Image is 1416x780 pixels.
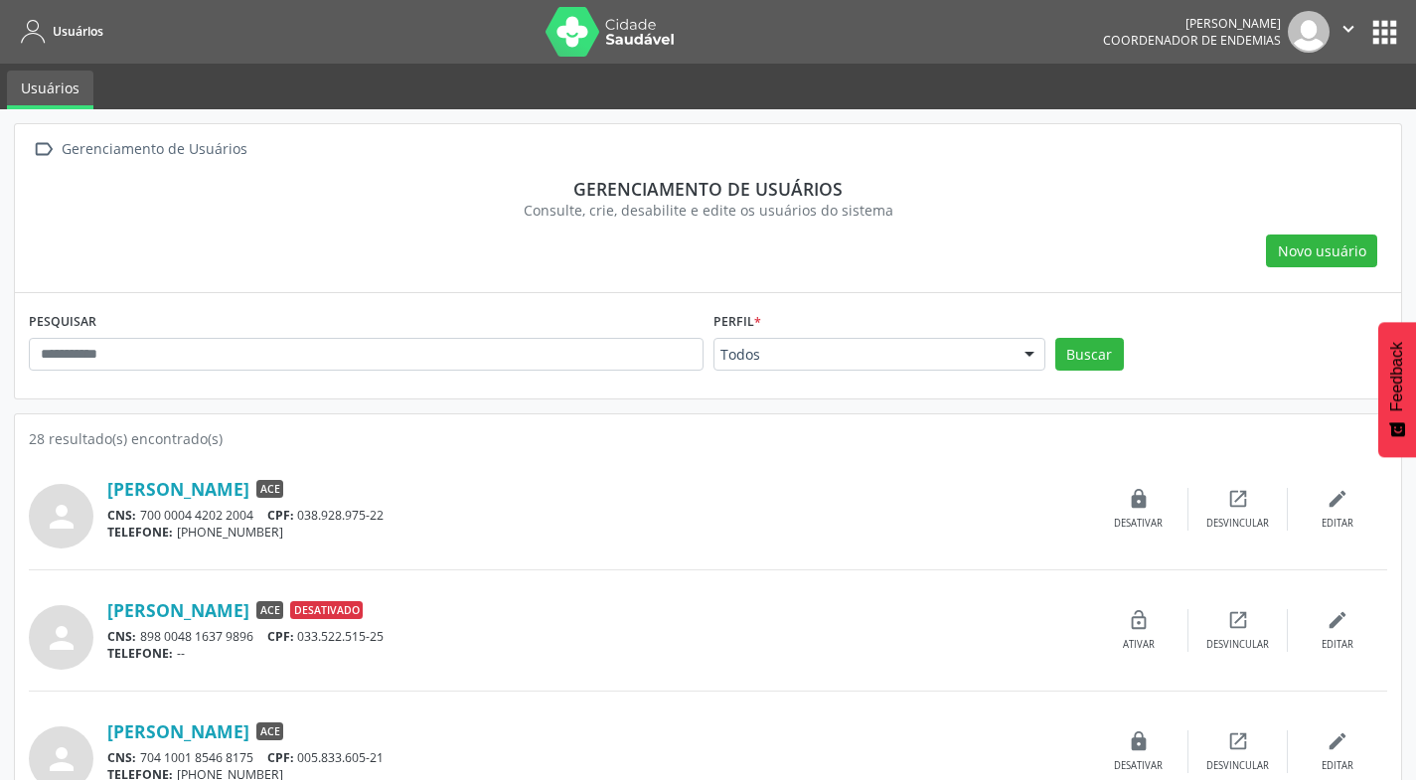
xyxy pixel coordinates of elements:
div: 704 1001 8546 8175 005.833.605-21 [107,749,1089,766]
div: Gerenciamento de Usuários [58,135,250,164]
button: Novo usuário [1266,234,1377,268]
i:  [1337,18,1359,40]
span: CNS: [107,507,136,524]
span: Coordenador de Endemias [1103,32,1281,49]
span: Todos [720,345,1005,365]
button: Feedback - Mostrar pesquisa [1378,322,1416,457]
span: Feedback [1388,342,1406,411]
span: Novo usuário [1278,240,1366,261]
span: ACE [256,722,283,740]
img: img [1288,11,1330,53]
div: Desvincular [1206,759,1269,773]
i: lock [1128,730,1150,752]
i: person [44,620,79,656]
div: Editar [1322,638,1353,652]
a: [PERSON_NAME] [107,720,249,742]
div: 700 0004 4202 2004 038.928.975-22 [107,507,1089,524]
div: Desvincular [1206,638,1269,652]
div: Editar [1322,517,1353,531]
i: edit [1327,730,1348,752]
div: Ativar [1123,638,1155,652]
i: person [44,499,79,535]
button:  [1330,11,1367,53]
i: person [44,741,79,777]
i: edit [1327,488,1348,510]
div: Gerenciamento de usuários [43,178,1373,200]
i: open_in_new [1227,730,1249,752]
span: TELEFONE: [107,524,173,541]
a: [PERSON_NAME] [107,478,249,500]
span: ACE [256,480,283,498]
label: PESQUISAR [29,307,96,338]
div: Desativar [1114,759,1163,773]
span: TELEFONE: [107,645,173,662]
i: open_in_new [1227,609,1249,631]
div: 898 0048 1637 9896 033.522.515-25 [107,628,1089,645]
a:  Gerenciamento de Usuários [29,135,250,164]
a: Usuários [7,71,93,109]
div: 28 resultado(s) encontrado(s) [29,428,1387,449]
a: [PERSON_NAME] [107,599,249,621]
span: CPF: [267,628,294,645]
span: CPF: [267,507,294,524]
i: lock_open [1128,609,1150,631]
span: CNS: [107,628,136,645]
div: [PERSON_NAME] [1103,15,1281,32]
span: CNS: [107,749,136,766]
div: [PHONE_NUMBER] [107,524,1089,541]
span: ACE [256,601,283,619]
div: Consulte, crie, desabilite e edite os usuários do sistema [43,200,1373,221]
label: Perfil [713,307,761,338]
button: apps [1367,15,1402,50]
div: Editar [1322,759,1353,773]
i: open_in_new [1227,488,1249,510]
i:  [29,135,58,164]
div: Desvincular [1206,517,1269,531]
span: Desativado [290,601,363,619]
i: edit [1327,609,1348,631]
span: CPF: [267,749,294,766]
a: Usuários [14,15,103,48]
button: Buscar [1055,338,1124,372]
span: Usuários [53,23,103,40]
div: -- [107,645,1089,662]
div: Desativar [1114,517,1163,531]
i: lock [1128,488,1150,510]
